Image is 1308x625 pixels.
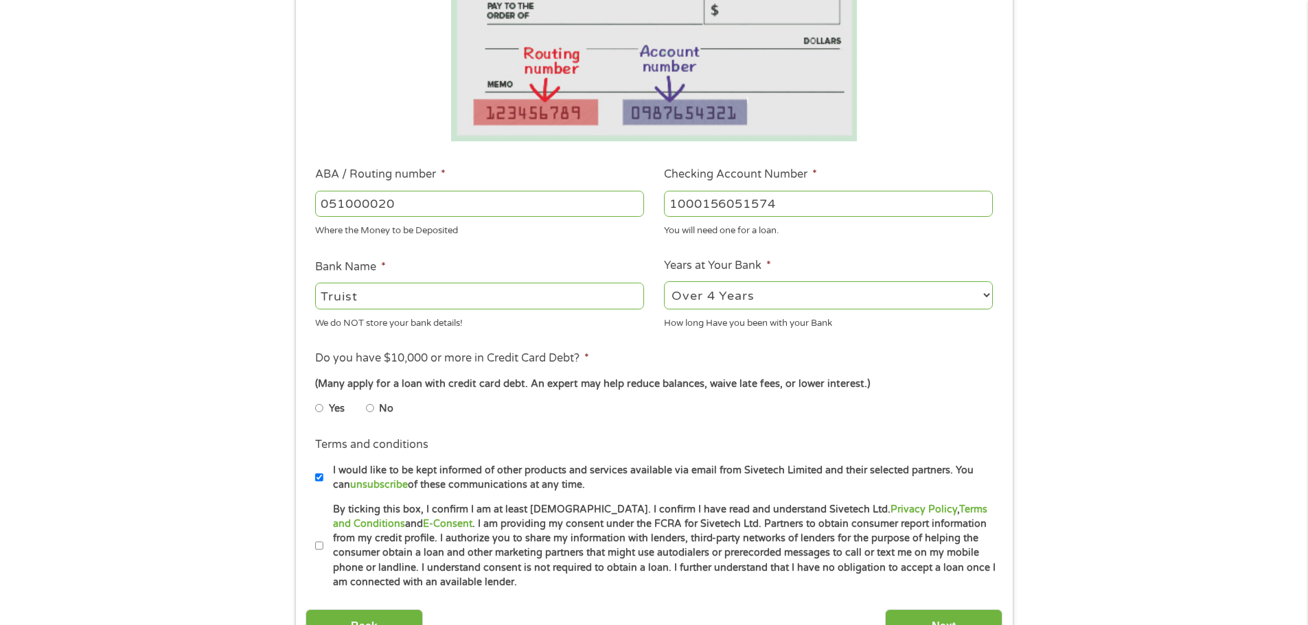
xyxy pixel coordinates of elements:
[315,220,644,238] div: Where the Money to be Deposited
[423,518,472,530] a: E-Consent
[891,504,957,515] a: Privacy Policy
[664,191,993,217] input: 345634636
[323,463,997,493] label: I would like to be kept informed of other products and services available via email from Sivetech...
[333,504,987,530] a: Terms and Conditions
[315,167,446,182] label: ABA / Routing number
[664,220,993,238] div: You will need one for a loan.
[664,167,817,182] label: Checking Account Number
[664,259,771,273] label: Years at Your Bank
[315,191,644,217] input: 263177916
[329,401,345,416] label: Yes
[315,351,589,366] label: Do you have $10,000 or more in Credit Card Debt?
[315,438,428,452] label: Terms and conditions
[350,479,408,491] a: unsubscribe
[315,377,992,392] div: (Many apply for a loan with credit card debt. An expert may help reduce balances, waive late fees...
[315,311,644,330] div: We do NOT store your bank details!
[379,401,393,416] label: No
[323,502,997,590] label: By ticking this box, I confirm I am at least [DEMOGRAPHIC_DATA]. I confirm I have read and unders...
[664,311,993,330] div: How long Have you been with your Bank
[315,260,386,274] label: Bank Name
